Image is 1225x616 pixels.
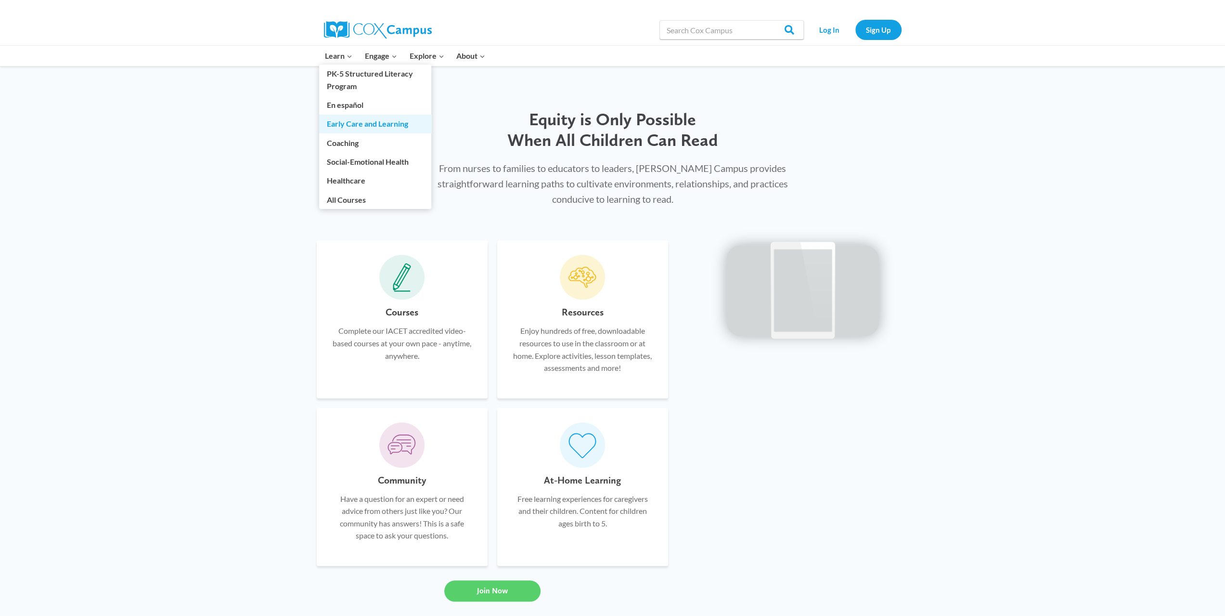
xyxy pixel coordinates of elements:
[809,20,902,39] nav: Secondary Navigation
[855,20,902,39] a: Sign Up
[331,493,473,542] p: Have a question for an expert or need advice from others just like you? Our community has answers...
[319,133,431,152] a: Coaching
[319,171,431,190] a: Healthcare
[544,472,621,488] h6: At-Home Learning
[386,304,418,320] h6: Courses
[403,46,451,66] button: Child menu of Explore
[319,190,431,209] a: All Courses
[319,115,431,133] a: Early Care and Learning
[659,20,804,39] input: Search Cox Campus
[324,21,432,39] img: Cox Campus
[319,65,431,95] a: PK-5 Structured Literacy Program
[512,493,654,530] p: Free learning experiences for caregivers and their children. Content for children ages birth to 5.
[450,46,491,66] button: Child menu of About
[378,472,426,488] h6: Community
[331,325,473,362] p: Complete our IACET accredited video-based courses at your own pace - anytime, anywhere.
[319,46,491,66] nav: Primary Navigation
[444,580,541,602] a: Join Now
[477,586,508,595] span: Join Now
[809,20,851,39] a: Log In
[319,46,359,66] button: Child menu of Learn
[319,153,431,171] a: Social-Emotional Health
[426,160,799,207] p: From nurses to families to educators to leaders, [PERSON_NAME] Campus provides straightforward le...
[507,109,718,150] span: Equity is Only Possible When All Children Can Read
[359,46,403,66] button: Child menu of Engage
[562,304,604,320] h6: Resources
[319,96,431,114] a: En español
[512,325,654,374] p: Enjoy hundreds of free, downloadable resources to use in the classroom or at home. Explore activi...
